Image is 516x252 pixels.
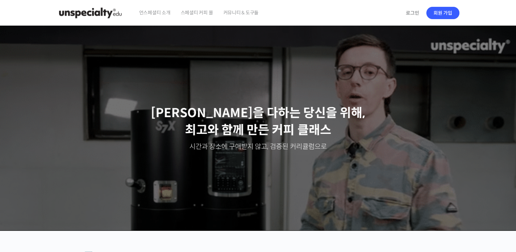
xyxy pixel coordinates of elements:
[45,195,88,212] a: 대화
[21,206,26,211] span: 홈
[88,195,131,212] a: 설정
[7,142,510,152] p: 시간과 장소에 구애받지 않고, 검증된 커리큘럼으로
[426,7,459,19] a: 회원 가입
[62,206,71,211] span: 대화
[7,104,510,139] p: [PERSON_NAME]을 다하는 당신을 위해, 최고와 함께 만든 커피 클래스
[105,206,114,211] span: 설정
[402,5,423,21] a: 로그인
[2,195,45,212] a: 홈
